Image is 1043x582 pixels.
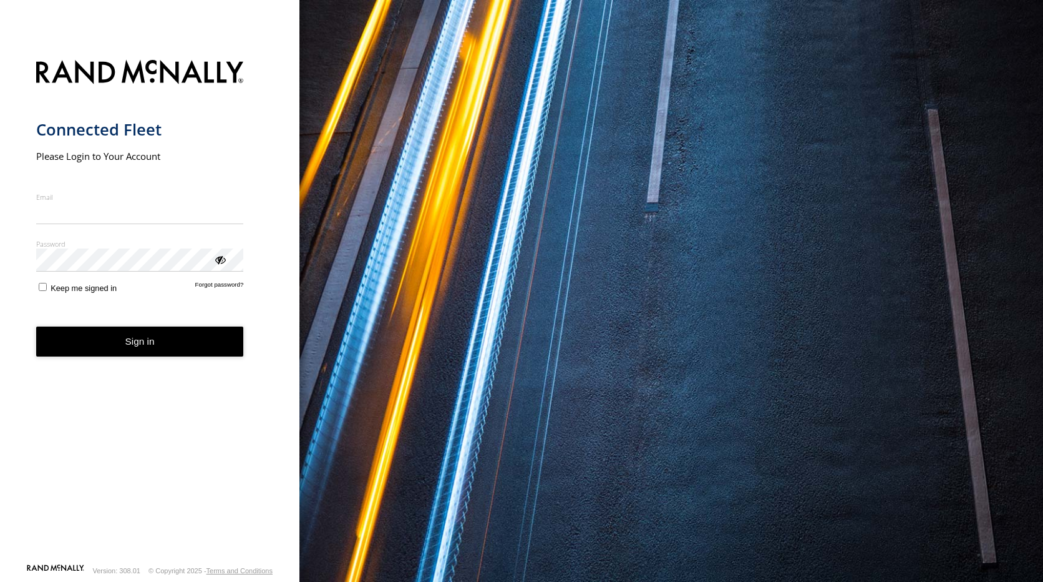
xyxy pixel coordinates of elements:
div: © Copyright 2025 - [148,567,273,575]
input: Keep me signed in [39,283,47,291]
form: main [36,52,264,563]
a: Forgot password? [195,281,244,293]
label: Email [36,192,244,202]
a: Visit our Website [27,565,84,577]
button: Sign in [36,327,244,357]
img: Rand McNally [36,57,244,89]
div: ViewPassword [213,253,226,265]
a: Terms and Conditions [206,567,273,575]
div: Version: 308.01 [93,567,140,575]
h2: Please Login to Your Account [36,150,244,162]
span: Keep me signed in [51,284,117,293]
h1: Connected Fleet [36,119,244,140]
label: Password [36,239,244,249]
